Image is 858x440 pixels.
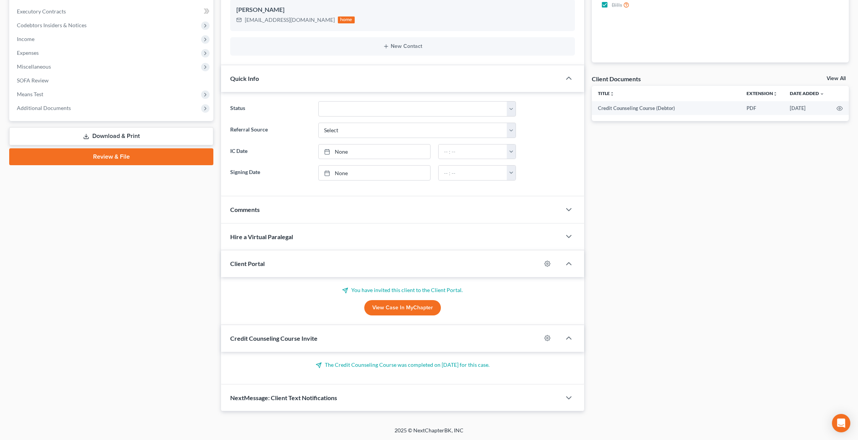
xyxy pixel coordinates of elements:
span: Hire a Virtual Paralegal [230,233,293,240]
span: Income [17,36,34,42]
div: [EMAIL_ADDRESS][DOMAIN_NAME] [245,16,335,24]
i: unfold_more [773,92,778,96]
label: Status [226,101,314,117]
a: Titleunfold_more [598,90,614,96]
span: NextMessage: Client Text Notifications [230,394,337,401]
a: Executory Contracts [11,5,213,18]
span: Additional Documents [17,105,71,111]
span: Bills [612,1,622,9]
input: -- : -- [439,166,507,180]
span: Quick Info [230,75,259,82]
td: PDF [740,101,784,115]
i: expand_more [820,92,824,96]
div: Open Intercom Messenger [832,414,850,432]
p: The Credit Counseling Course was completed on [DATE] for this case. [230,361,575,369]
a: Review & File [9,148,213,165]
button: New Contact [236,43,569,49]
a: None [319,166,430,180]
span: Means Test [17,91,43,97]
span: Comments [230,206,260,213]
span: Executory Contracts [17,8,66,15]
p: You have invited this client to the Client Portal. [230,286,575,294]
div: [PERSON_NAME] [236,5,569,15]
span: Miscellaneous [17,63,51,70]
label: Signing Date [226,165,314,181]
label: Referral Source [226,123,314,138]
div: home [338,16,355,23]
a: Extensionunfold_more [747,90,778,96]
td: [DATE] [784,101,830,115]
label: IC Date [226,144,314,159]
a: Download & Print [9,127,213,145]
a: SOFA Review [11,74,213,87]
div: Client Documents [592,75,641,83]
a: View All [827,76,846,81]
span: Credit Counseling Course Invite [230,335,318,342]
span: Codebtors Insiders & Notices [17,22,87,28]
a: Date Added expand_more [790,90,824,96]
span: Expenses [17,49,39,56]
i: unfold_more [610,92,614,96]
td: Credit Counseling Course (Debtor) [592,101,740,115]
span: Client Portal [230,260,265,267]
a: View Case in MyChapter [364,300,441,315]
input: -- : -- [439,144,507,159]
a: None [319,144,430,159]
span: SOFA Review [17,77,49,84]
